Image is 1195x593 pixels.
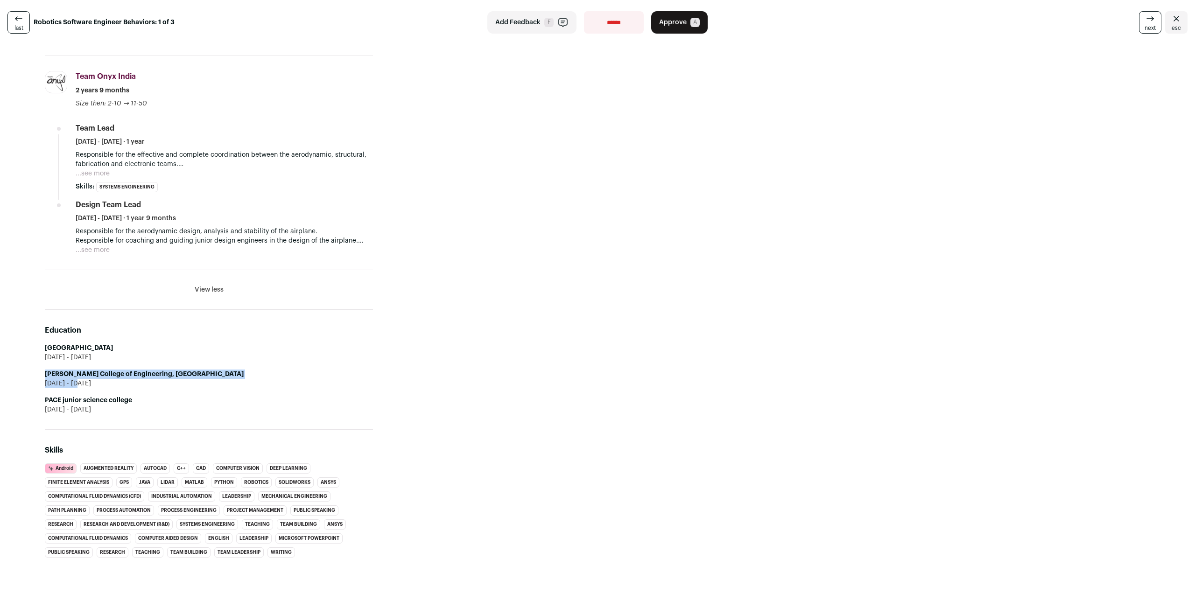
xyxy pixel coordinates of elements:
li: AutoCAD [141,463,170,474]
li: Augmented Reality [80,463,137,474]
span: Team Onyx India [76,73,136,80]
li: teaching [132,547,163,558]
span: [DATE] - [DATE] [45,353,91,362]
span: [DATE] - [DATE] [45,379,91,388]
span: Skills: [76,182,94,191]
button: Add Feedback F [487,11,576,34]
li: ANSYS [317,477,339,488]
span: F [544,18,554,27]
li: Industrial Automation [148,491,215,502]
h2: Education [45,325,373,336]
button: ...see more [76,245,110,255]
li: Deep Learning [267,463,310,474]
li: Java [136,477,154,488]
li: SolidWorks [275,477,314,488]
li: Systems Engineering [96,182,158,192]
li: Mechanical Engineering [258,491,330,502]
div: Team Lead [76,123,114,133]
li: Systems Engineering [176,519,238,530]
li: leadership [236,533,272,544]
button: View less [195,285,224,294]
span: next [1145,24,1156,32]
span: [DATE] - [DATE] · 1 year 9 months [76,214,176,223]
li: team leadership [214,547,264,558]
a: Close [1165,11,1188,34]
li: Research and Development (R&D) [80,519,173,530]
li: CAD [193,463,209,474]
button: Approve A [651,11,708,34]
li: microsoft powerpoint [275,533,343,544]
strong: [GEOGRAPHIC_DATA] [45,345,113,351]
span: last [14,24,23,32]
li: C++ [174,463,189,474]
a: next [1139,11,1161,34]
li: Teaching [242,519,273,530]
li: Leadership [219,491,254,502]
li: Team Building [277,519,320,530]
li: Process Automation [93,505,154,516]
strong: [PERSON_NAME] College of Engineering, [GEOGRAPHIC_DATA] [45,371,244,377]
div: Design Team Lead [76,200,141,210]
li: Path Planning [45,505,90,516]
span: Add Feedback [495,18,541,27]
li: computational fluid dynamics [45,533,131,544]
p: Responsible for the aerodynamic design, analysis and stability of the airplane. Responsible for c... [76,227,373,245]
li: Lidar [157,477,178,488]
li: Computational Fluid Dynamics (CFD) [45,491,144,502]
strong: Robotics Software Engineer Behaviors: 1 of 3 [34,18,175,27]
li: Python [211,477,237,488]
li: english [205,533,232,544]
li: Public Speaking [290,505,338,516]
span: esc [1172,24,1181,32]
li: computer aided design [135,533,201,544]
a: last [7,11,30,34]
li: Finite Element Analysis [45,477,112,488]
strong: PACE junior science college [45,397,132,404]
span: [DATE] - [DATE] [45,405,91,414]
li: Process Engineering [158,505,220,516]
li: MATLAB [182,477,207,488]
span: A [690,18,700,27]
li: Android [45,463,77,474]
li: team building [167,547,211,558]
h2: Skills [45,445,373,456]
p: Responsible for the effective and complete coordination between the aerodynamic, structural, fabr... [76,150,373,169]
li: Robotics [241,477,272,488]
span: 2 years 9 months [76,86,129,95]
span: Size then: 2-10 → 11-50 [76,100,147,107]
li: ansys [324,519,346,530]
img: 7cb8d0dc95a1fbdd08a6715c86de357e423e1aabd9d8de77117ae465d93d844b.jpg [45,71,67,93]
li: research [97,547,128,558]
li: Computer Vision [213,463,263,474]
li: GPS [116,477,132,488]
span: Approve [659,18,687,27]
li: public speaking [45,547,93,558]
button: ...see more [76,169,110,178]
li: Research [45,519,77,530]
span: [DATE] - [DATE] · 1 year [76,137,145,147]
li: Project Management [224,505,287,516]
li: writing [267,547,295,558]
